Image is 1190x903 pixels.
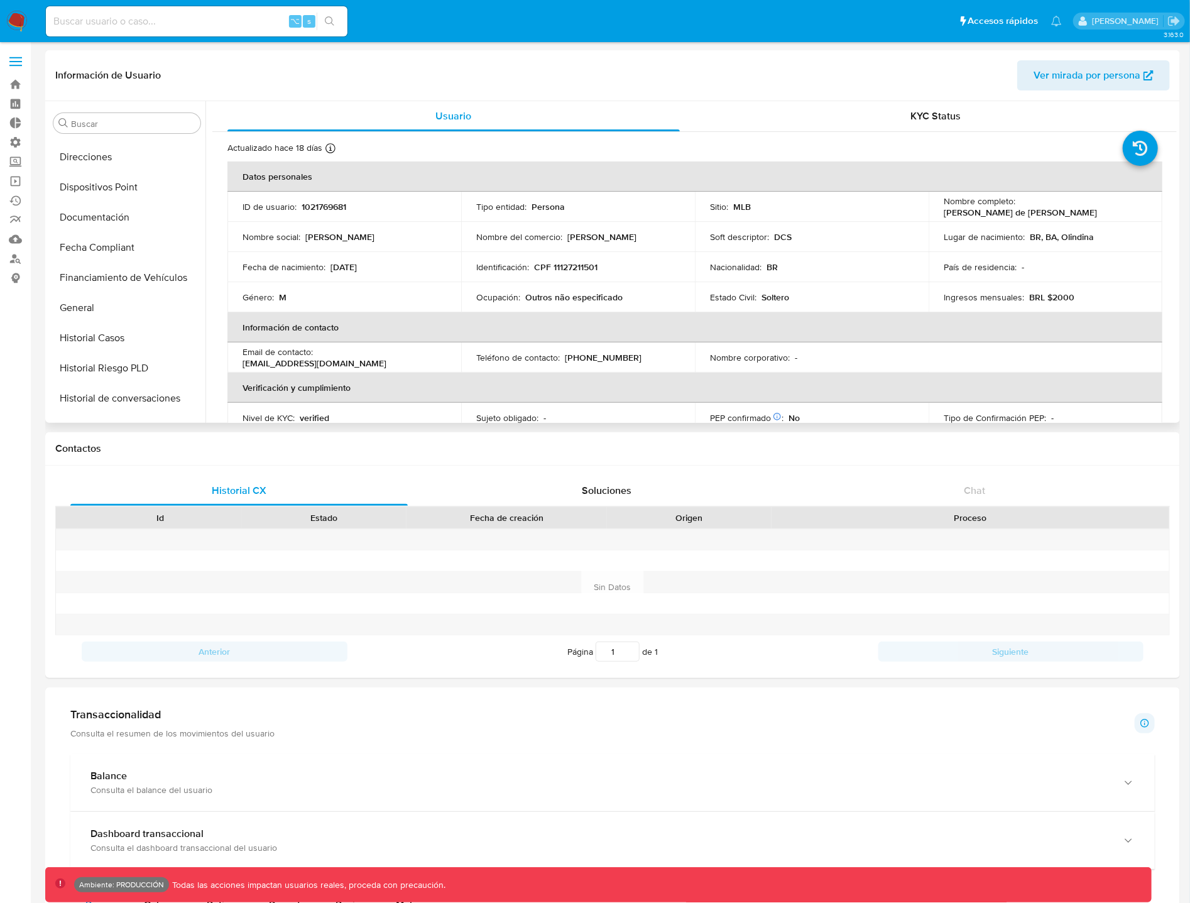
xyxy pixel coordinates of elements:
p: [PERSON_NAME] [567,231,636,243]
p: Nombre corporativo : [710,352,790,363]
button: Ver mirada por persona [1017,60,1170,90]
button: Documentación [48,202,205,233]
p: No [789,412,800,424]
span: Soluciones [582,483,632,498]
span: Chat [964,483,986,498]
span: Ver mirada por persona [1034,60,1140,90]
a: Notificaciones [1051,16,1062,26]
span: 1 [655,645,658,658]
p: verified [300,412,329,424]
p: Soltero [761,292,789,303]
p: Lugar de nacimiento : [944,231,1025,243]
p: Actualizado hace 18 días [227,142,322,154]
a: Salir [1167,14,1181,28]
div: Id [87,512,233,524]
p: País de residencia : [944,261,1017,273]
button: General [48,293,205,323]
p: Sitio : [710,201,728,212]
p: Nombre social : [243,231,300,243]
p: - [1051,412,1054,424]
p: Fecha de nacimiento : [243,261,325,273]
p: Identificación : [476,261,529,273]
p: ID de usuario : [243,201,297,212]
span: Página de [567,642,658,662]
p: [PHONE_NUMBER] [565,352,641,363]
div: Origen [616,512,762,524]
th: Datos personales [227,161,1162,192]
p: DCS [774,231,792,243]
p: CPF 11127211501 [534,261,598,273]
p: BR [767,261,778,273]
p: - [795,352,797,363]
p: Ambiente: PRODUCCIÓN [79,882,164,887]
p: M [279,292,287,303]
p: PEP confirmado : [710,412,783,424]
button: Historial de conversaciones [48,383,205,413]
div: Proceso [780,512,1160,524]
button: Direcciones [48,142,205,172]
span: s [307,15,311,27]
p: Teléfono de contacto : [476,352,560,363]
p: Ocupación : [476,292,520,303]
p: gaspar.zanini@mercadolibre.com [1092,15,1163,27]
p: [PERSON_NAME] [305,231,374,243]
p: 1021769681 [302,201,346,212]
p: Nombre del comercio : [476,231,562,243]
button: Fecha Compliant [48,233,205,263]
button: IV Challenges [48,413,205,444]
span: Usuario [435,109,471,123]
p: Ingresos mensuales : [944,292,1024,303]
p: BR, BA, Olindina [1030,231,1094,243]
p: Nombre completo : [944,195,1015,207]
h1: Contactos [55,442,1170,455]
p: - [543,412,546,424]
span: KYC Status [910,109,961,123]
p: Soft descriptor : [710,231,769,243]
div: Fecha de creación [415,512,599,524]
button: Historial Casos [48,323,205,353]
p: Todas las acciones impactan usuarios reales, proceda con precaución. [169,879,445,891]
span: Historial CX [212,483,266,498]
button: Siguiente [878,642,1144,662]
p: [EMAIL_ADDRESS][DOMAIN_NAME] [243,358,386,369]
button: Buscar [58,118,68,128]
input: Buscar usuario o caso... [46,13,347,30]
button: Financiamiento de Vehículos [48,263,205,293]
span: Accesos rápidos [968,14,1039,28]
p: Email de contacto : [243,346,313,358]
p: MLB [733,201,751,212]
p: Nacionalidad : [710,261,761,273]
p: Estado Civil : [710,292,756,303]
p: Tipo entidad : [476,201,527,212]
p: Tipo de Confirmación PEP : [944,412,1046,424]
h1: Información de Usuario [55,69,161,82]
span: ⌥ [290,15,300,27]
div: Estado [251,512,397,524]
button: Historial Riesgo PLD [48,353,205,383]
p: Sujeto obligado : [476,412,538,424]
button: Anterior [82,642,347,662]
p: Persona [532,201,565,212]
input: Buscar [71,118,195,129]
p: [DATE] [330,261,357,273]
p: Género : [243,292,274,303]
p: - [1022,261,1024,273]
p: Nivel de KYC : [243,412,295,424]
th: Información de contacto [227,312,1162,342]
p: [PERSON_NAME] de [PERSON_NAME] [944,207,1097,218]
p: BRL $2000 [1029,292,1074,303]
button: search-icon [317,13,342,30]
p: Outros não especificado [525,292,623,303]
th: Verificación y cumplimiento [227,373,1162,403]
button: Dispositivos Point [48,172,205,202]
